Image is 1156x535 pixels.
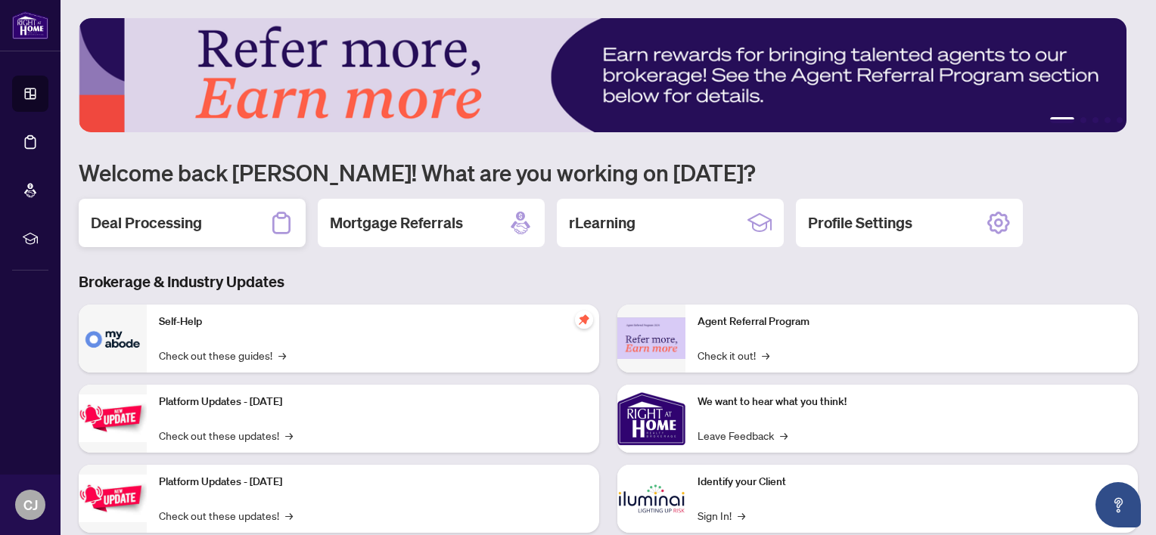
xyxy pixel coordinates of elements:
button: 2 [1080,117,1086,123]
a: Check it out!→ [698,347,769,363]
a: Check out these guides!→ [159,347,286,363]
button: 1 [1050,117,1074,123]
span: CJ [23,494,38,515]
h3: Brokerage & Industry Updates [79,271,1138,292]
button: 5 [1117,117,1123,123]
span: → [285,507,293,524]
p: We want to hear what you think! [698,394,1126,410]
span: → [738,507,745,524]
img: Identify your Client [617,465,685,533]
img: Platform Updates - July 8, 2025 [79,475,147,522]
button: 3 [1092,117,1099,123]
p: Agent Referral Program [698,314,1126,330]
span: → [762,347,769,363]
button: Open asap [1095,482,1141,527]
a: Check out these updates!→ [159,507,293,524]
img: logo [12,11,48,39]
img: We want to hear what you think! [617,385,685,453]
a: Sign In!→ [698,507,745,524]
img: Slide 0 [79,18,1126,132]
span: → [780,427,788,444]
span: → [285,427,293,444]
h2: Mortgage Referrals [330,212,463,233]
span: → [278,347,286,363]
h2: Profile Settings [808,212,912,233]
h2: Deal Processing [91,212,202,233]
img: Self-Help [79,305,147,373]
img: Platform Updates - July 21, 2025 [79,394,147,442]
h2: rLearning [569,212,635,233]
h1: Welcome back [PERSON_NAME]! What are you working on [DATE]? [79,158,1138,187]
p: Platform Updates - [DATE] [159,394,587,410]
p: Platform Updates - [DATE] [159,474,587,490]
span: pushpin [575,311,593,329]
img: Agent Referral Program [617,317,685,359]
p: Identify your Client [698,474,1126,490]
button: 4 [1105,117,1111,123]
p: Self-Help [159,314,587,330]
a: Check out these updates!→ [159,427,293,444]
a: Leave Feedback→ [698,427,788,444]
